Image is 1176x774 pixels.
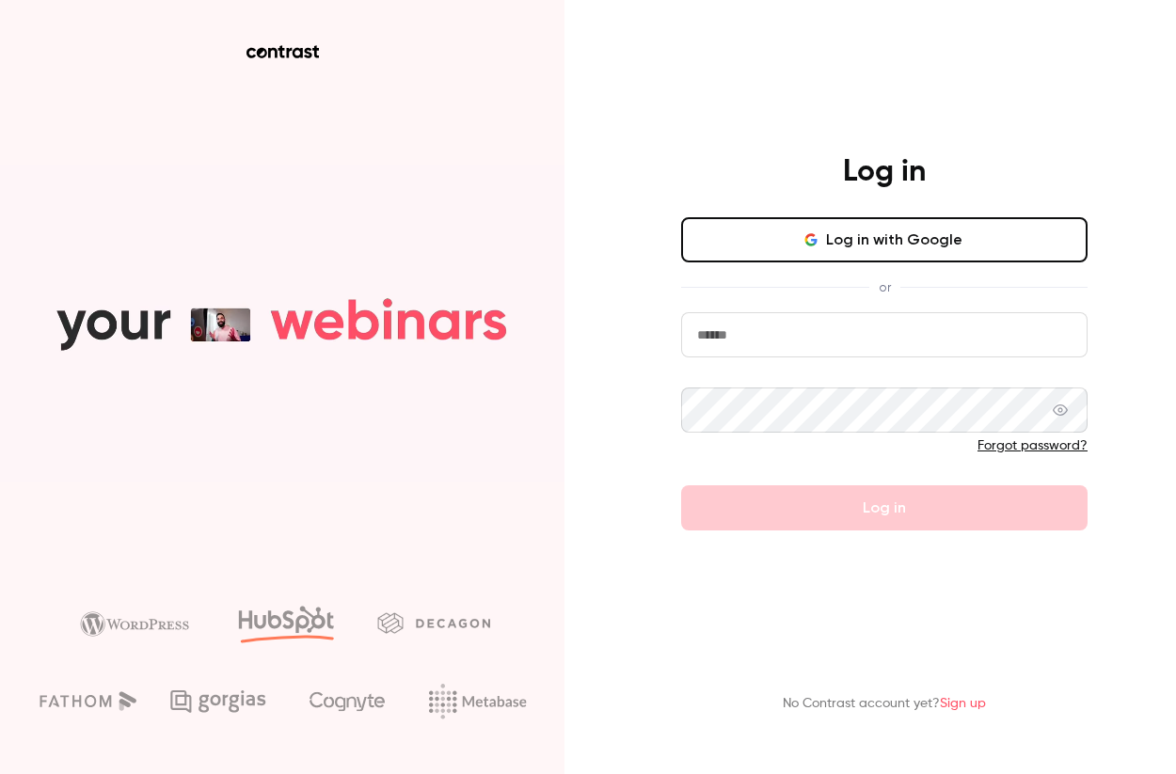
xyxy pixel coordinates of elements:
[869,277,900,297] span: or
[681,217,1088,262] button: Log in with Google
[940,697,986,710] a: Sign up
[843,153,926,191] h4: Log in
[377,612,490,633] img: decagon
[977,439,1088,452] a: Forgot password?
[783,694,986,714] p: No Contrast account yet?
